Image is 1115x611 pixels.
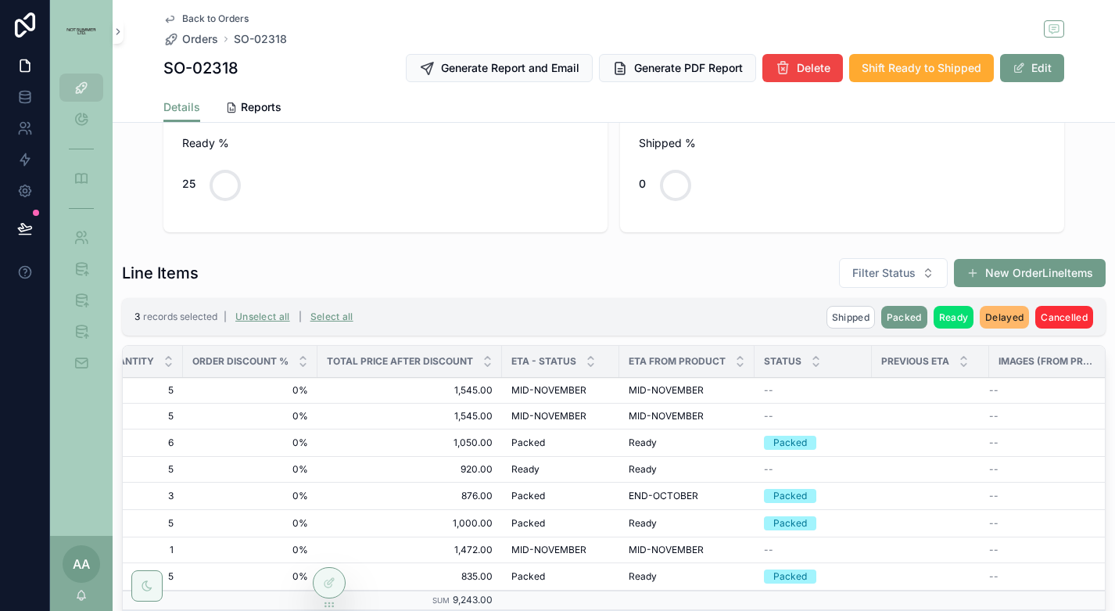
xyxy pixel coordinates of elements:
button: Ready [934,306,974,329]
span: -- [764,544,773,556]
a: -- [989,410,1088,422]
span: Images (from Product) [998,355,1097,368]
a: 920.00 [327,463,493,476]
a: Packed [511,517,610,530]
div: 25 [182,168,195,199]
a: 3 [75,490,174,502]
button: Generate Report and Email [406,54,593,82]
span: records selected [143,311,217,322]
span: -- [989,437,998,449]
a: 0% [192,463,308,476]
button: Shipped [826,306,875,329]
a: -- [764,463,862,476]
span: Shipped % [639,135,1045,151]
span: MID-NOVEMBER [511,544,586,556]
button: Delayed [980,306,1029,329]
span: -- [764,463,773,476]
span: Ready [629,463,657,476]
span: ETA from Product [629,355,726,368]
span: Details [163,99,200,115]
a: 1,472.00 [327,544,493,556]
a: MID-NOVEMBER [629,384,745,397]
span: 1,545.00 [327,410,493,422]
a: Ready [629,570,745,583]
span: Ready [939,311,969,323]
button: New OrderLineItems [954,259,1106,287]
button: Select all [305,304,359,329]
span: Order Discount % [192,355,289,368]
span: Packed [511,517,545,530]
span: -- [989,384,998,397]
span: Generate PDF Report [634,60,743,76]
span: Quantity [104,355,154,368]
a: Packed [511,490,610,502]
a: Reports [225,93,281,124]
span: -- [989,490,998,502]
a: Details [163,93,200,123]
a: 0% [192,437,308,449]
button: Cancelled [1035,306,1093,329]
button: Select Button [839,258,948,288]
span: 3 [134,311,140,322]
a: 5 [75,570,174,583]
span: Reports [241,99,281,115]
a: 835.00 [327,570,493,583]
span: Status [764,355,801,368]
span: 1 [75,544,174,556]
a: -- [989,490,1088,502]
a: 5 [75,410,174,422]
a: Ready [629,437,745,449]
span: Filter Status [852,265,916,281]
span: AA [73,555,90,573]
a: MID-NOVEMBER [511,544,610,556]
a: 5 [75,517,174,530]
small: Sum [432,596,450,605]
a: 5 [75,384,174,397]
span: MID-NOVEMBER [511,384,586,397]
span: Total Price After Discount [327,355,473,368]
a: MID-NOVEMBER [629,410,745,422]
span: Delete [797,60,830,76]
a: -- [764,544,862,556]
a: MID-NOVEMBER [511,410,610,422]
a: -- [764,384,862,397]
a: -- [989,437,1088,449]
a: 5 [75,463,174,476]
span: | [224,311,227,322]
a: 1,050.00 [327,437,493,449]
h1: Line Items [122,262,199,284]
a: -- [989,463,1088,476]
span: MID-NOVEMBER [629,384,704,397]
a: Packed [764,570,862,584]
span: Ready [629,437,657,449]
span: Orders [182,31,218,47]
span: 0% [192,490,308,502]
button: Packed [881,306,927,329]
span: 1,000.00 [327,517,493,530]
span: -- [989,517,998,530]
span: 0% [192,517,308,530]
a: END-OCTOBER [629,490,745,502]
div: 0 [639,168,646,199]
a: 0% [192,570,308,583]
a: Ready [629,517,745,530]
a: 0% [192,544,308,556]
a: MID-NOVEMBER [629,544,745,556]
span: Delayed [985,311,1024,323]
span: | [299,311,302,322]
a: 1,545.00 [327,384,493,397]
span: 876.00 [327,490,493,502]
img: App logo [59,28,103,35]
a: SO-02318 [234,31,287,47]
span: Packed [511,490,545,502]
